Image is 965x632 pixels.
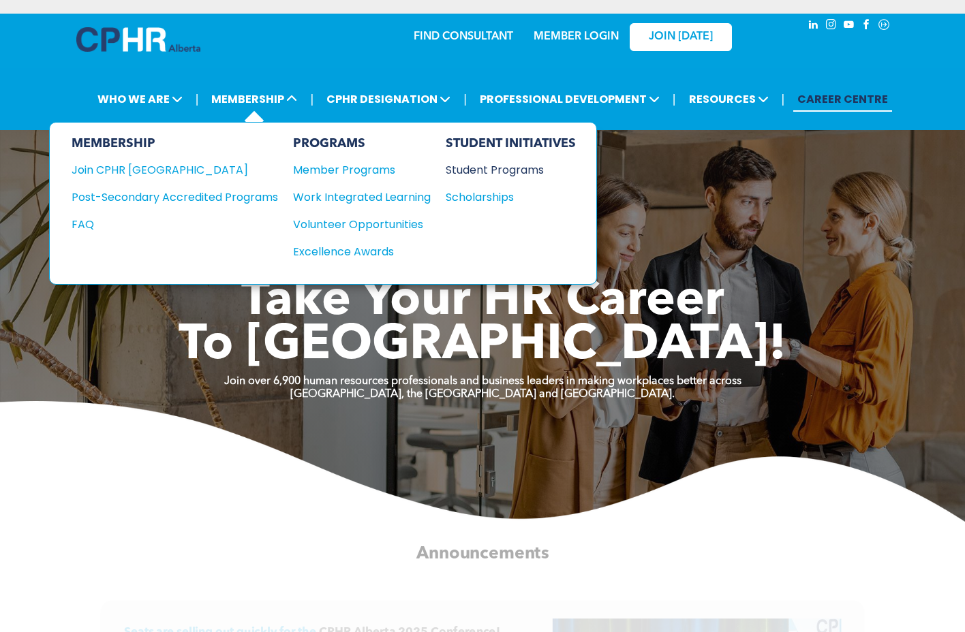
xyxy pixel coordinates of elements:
span: Announcements [416,545,549,562]
li: | [673,85,676,113]
div: Member Programs [293,161,417,178]
span: Take Your HR Career [241,277,724,326]
span: MEMBERSHIP [207,86,301,112]
span: JOIN [DATE] [649,31,713,44]
a: CAREER CENTRE [793,86,892,112]
a: Social network [876,17,891,35]
span: RESOURCES [685,86,773,112]
span: PROFESSIONAL DEVELOPMENT [476,86,664,112]
div: Volunteer Opportunities [293,216,417,233]
a: FIND CONSULTANT [414,31,513,42]
div: MEMBERSHIP [72,136,278,151]
div: Scholarships [446,189,563,206]
a: Post-Secondary Accredited Programs [72,189,278,206]
li: | [310,85,313,113]
div: STUDENT INITIATIVES [446,136,576,151]
a: FAQ [72,216,278,233]
div: Excellence Awards [293,243,417,260]
span: WHO WE ARE [93,86,187,112]
a: youtube [841,17,856,35]
a: Excellence Awards [293,243,431,260]
li: | [196,85,199,113]
li: | [463,85,467,113]
strong: Join over 6,900 human resources professionals and business leaders in making workplaces better ac... [224,376,741,387]
img: A blue and white logo for cp alberta [76,27,200,52]
strong: [GEOGRAPHIC_DATA], the [GEOGRAPHIC_DATA] and [GEOGRAPHIC_DATA]. [290,389,675,400]
a: Work Integrated Learning [293,189,431,206]
a: Student Programs [446,161,576,178]
span: CPHR DESIGNATION [322,86,455,112]
a: Member Programs [293,161,431,178]
li: | [782,85,785,113]
a: facebook [859,17,874,35]
a: JOIN [DATE] [630,23,732,51]
a: MEMBER LOGIN [534,31,619,42]
div: Join CPHR [GEOGRAPHIC_DATA] [72,161,258,178]
a: instagram [823,17,838,35]
div: Work Integrated Learning [293,189,417,206]
div: FAQ [72,216,258,233]
a: Volunteer Opportunities [293,216,431,233]
div: Student Programs [446,161,563,178]
div: Post-Secondary Accredited Programs [72,189,258,206]
a: Join CPHR [GEOGRAPHIC_DATA] [72,161,278,178]
a: Scholarships [446,189,576,206]
div: PROGRAMS [293,136,431,151]
span: To [GEOGRAPHIC_DATA]! [179,321,786,370]
a: linkedin [806,17,821,35]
